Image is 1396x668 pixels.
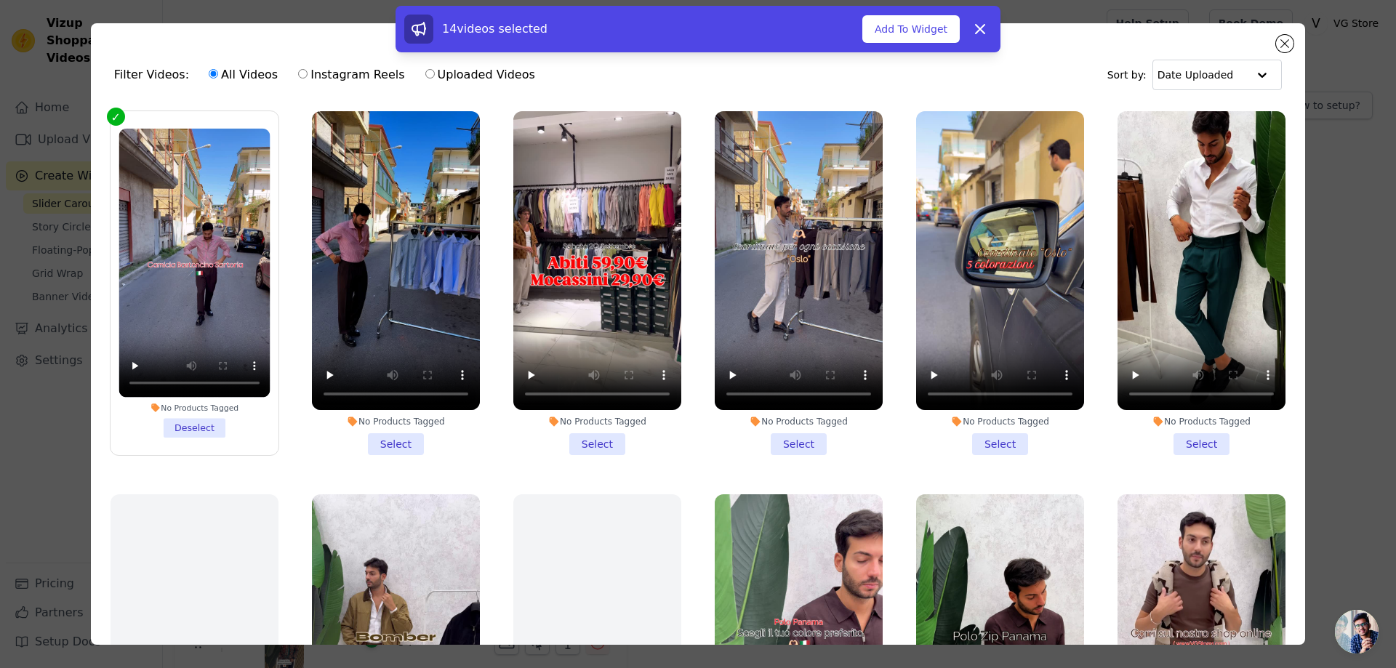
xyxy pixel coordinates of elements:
[1107,60,1283,90] div: Sort by:
[1335,610,1379,653] div: Aprire la chat
[916,416,1084,427] div: No Products Tagged
[114,58,543,92] div: Filter Videos:
[119,403,270,413] div: No Products Tagged
[208,65,278,84] label: All Videos
[297,65,405,84] label: Instagram Reels
[715,416,883,427] div: No Products Tagged
[862,15,960,43] button: Add To Widget
[425,65,536,84] label: Uploaded Videos
[513,416,681,427] div: No Products Tagged
[442,22,547,36] span: 14 videos selected
[1118,416,1285,427] div: No Products Tagged
[312,416,480,427] div: No Products Tagged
